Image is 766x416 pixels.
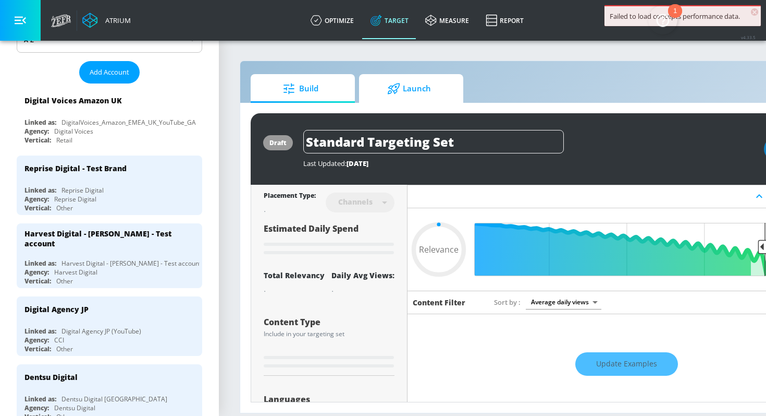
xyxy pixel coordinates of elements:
[17,223,202,288] div: Harvest Digital - [PERSON_NAME] - Test accountLinked as:Harvest Digital - [PERSON_NAME] - Test ac...
[264,191,316,202] div: Placement Type:
[24,304,89,314] div: Digital Agency JP
[61,118,196,127] div: DigitalVoices_Amazon_EMEA_UK_YouTube_GA
[56,136,72,145] div: Retail
[264,395,394,403] div: Languages
[61,327,141,336] div: Digital Agency JP (YouTube)
[56,344,73,353] div: Other
[24,336,49,344] div: Agency:
[61,259,224,268] div: Harvest Digital - [PERSON_NAME] - Test account - Brand
[419,245,459,254] span: Relevance
[610,11,756,21] div: Failed to load concepts performance data.
[369,76,449,101] span: Launch
[17,156,202,215] div: Reprise Digital - Test BrandLinked as:Reprise DigitalAgency:Reprise DigitalVertical:Other
[56,277,73,286] div: Other
[333,197,378,206] div: Channels
[101,16,131,25] div: Atrium
[302,2,362,39] a: optimize
[261,76,340,101] span: Build
[54,268,97,277] div: Harvest Digital
[17,88,202,147] div: Digital Voices Amazon UKLinked as:DigitalVoices_Amazon_EMEA_UK_YouTube_GAAgency:Digital VoicesVer...
[56,204,73,212] div: Other
[417,2,477,39] a: measure
[54,336,64,344] div: CCI
[526,295,601,309] div: Average daily views
[82,13,131,28] a: Atrium
[24,344,51,353] div: Vertical:
[17,296,202,356] div: Digital Agency JPLinked as:Digital Agency JP (YouTube)Agency:CCIVertical:Other
[362,2,417,39] a: Target
[331,270,394,280] div: Daily Avg Views:
[347,159,368,168] span: [DATE]
[24,136,51,145] div: Vertical:
[24,204,51,212] div: Vertical:
[24,127,49,136] div: Agency:
[24,186,56,195] div: Linked as:
[673,11,677,25] div: 1
[24,395,56,403] div: Linked as:
[264,223,359,234] span: Estimated Daily Spend
[54,127,93,136] div: Digital Voices
[24,277,51,286] div: Vertical:
[264,318,394,326] div: Content Type
[751,8,758,16] span: ×
[648,5,677,34] button: Open Resource Center, 1 new notification
[54,195,96,204] div: Reprise Digital
[264,331,394,337] div: Include in your targeting set
[24,96,122,105] div: Digital Voices Amazon UK
[24,163,127,173] div: Reprise Digital - Test Brand
[79,61,140,84] button: Add Account
[269,138,287,147] div: draft
[413,298,465,307] h6: Content Filter
[24,372,78,382] div: Dentsu Digital
[24,259,56,268] div: Linked as:
[90,66,129,78] span: Add Account
[24,195,49,204] div: Agency:
[24,403,49,412] div: Agency:
[24,268,49,277] div: Agency:
[24,327,56,336] div: Linked as:
[24,229,185,248] div: Harvest Digital - [PERSON_NAME] - Test account
[494,298,521,307] span: Sort by
[61,395,167,403] div: Dentsu Digital [GEOGRAPHIC_DATA]
[303,159,753,168] div: Last Updated:
[741,34,756,40] span: v 4.33.5
[477,2,532,39] a: Report
[61,186,104,195] div: Reprise Digital
[24,118,56,127] div: Linked as:
[54,403,95,412] div: Dentsu Digital
[264,270,325,280] div: Total Relevancy
[264,223,394,258] div: Estimated Daily Spend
